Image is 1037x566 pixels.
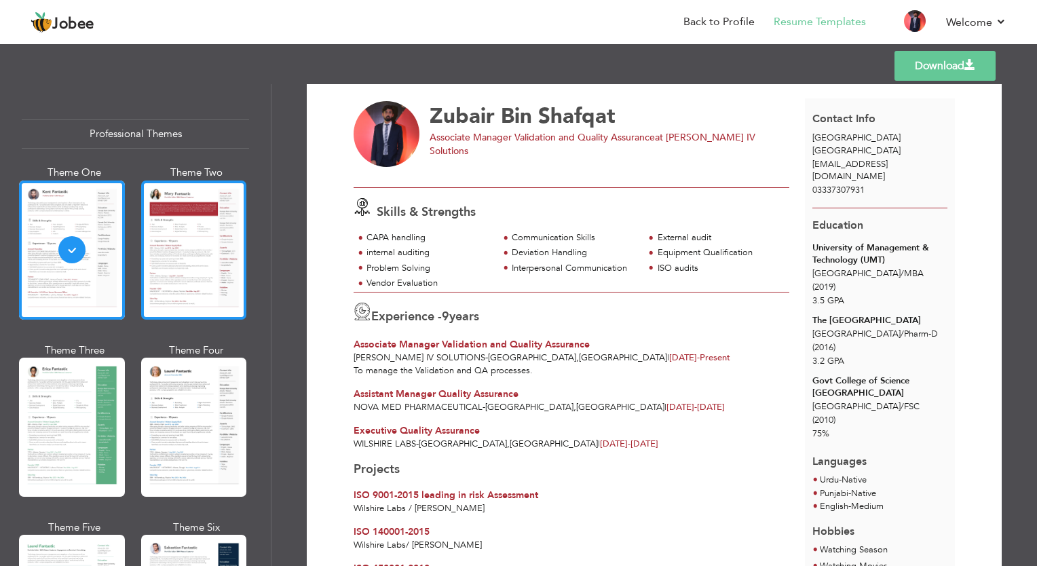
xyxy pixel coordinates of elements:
[812,184,865,196] span: 03337307931
[430,131,755,157] span: at [PERSON_NAME] IV Solutions
[820,474,867,487] li: Native
[354,539,482,551] span: Wilshire Labs/ [PERSON_NAME]
[683,14,755,30] a: Back to Profile
[901,267,904,280] span: /
[694,401,697,413] span: -
[812,328,938,340] span: [GEOGRAPHIC_DATA] Pharm-D
[820,474,839,486] span: Urdu
[22,119,249,149] div: Professional Themes
[366,246,491,259] div: internal auditing
[600,438,630,450] span: [DATE]
[576,352,579,364] span: ,
[812,218,863,233] span: Education
[512,231,636,244] div: Communication Skills
[697,352,700,364] span: -
[774,14,866,30] a: Resume Templates
[31,12,52,33] img: jobee.io
[430,102,495,130] span: Zubair
[820,500,884,514] li: Medium
[354,525,430,538] span: ISO 140001-2015
[812,524,854,539] span: Hobbies
[144,343,250,358] div: Theme Four
[812,444,867,470] span: Languages
[812,158,888,183] span: [EMAIL_ADDRESS][DOMAIN_NAME]
[354,424,480,437] span: Executive Quality Assurance
[52,17,94,32] span: Jobee
[512,262,636,275] div: Interpersonal Communication
[666,401,697,413] span: [DATE]
[430,131,655,144] span: Associate Manager Validation and Quality Assurance
[658,262,782,275] div: ISO audits
[416,438,419,450] span: -
[366,231,491,244] div: CAPA handling
[354,101,420,168] img: No image
[573,401,576,413] span: ,
[144,166,250,180] div: Theme Two
[488,352,576,364] span: [GEOGRAPHIC_DATA]
[812,375,947,400] div: Govt College of Science [GEOGRAPHIC_DATA]
[510,438,598,450] span: [GEOGRAPHIC_DATA]
[354,438,416,450] span: Wilshire Labs
[666,401,725,413] span: [DATE]
[820,544,888,556] span: Watching Season
[442,308,449,325] span: 9
[354,338,590,351] span: Associate Manager Validation and Quality Assurance
[22,521,128,535] div: Theme Five
[812,295,844,307] span: 3.5 GPA
[31,12,94,33] a: Jobee
[901,400,904,413] span: /
[366,262,491,275] div: Problem Solving
[820,500,848,512] span: English
[512,246,636,259] div: Deviation Handling
[839,474,842,486] span: -
[812,400,920,413] span: [GEOGRAPHIC_DATA] FSC
[377,204,476,221] span: Skills & Strengths
[354,388,518,400] span: Assistant Manager Quality Assurance
[419,438,507,450] span: [GEOGRAPHIC_DATA]
[658,231,782,244] div: External audit
[894,51,996,81] a: Download
[669,352,730,364] span: Present
[820,487,884,501] li: Native
[669,352,700,364] span: [DATE]
[812,145,901,157] span: [GEOGRAPHIC_DATA]
[812,111,875,126] span: Contact Info
[354,502,485,514] span: Wilshire Labs / [PERSON_NAME]
[22,343,128,358] div: Theme Three
[812,428,829,440] span: 75%
[354,461,400,478] span: Projects
[600,438,658,450] span: [DATE]
[507,438,510,450] span: ,
[812,414,835,426] span: (2010)
[667,352,669,364] span: |
[354,401,483,413] span: Nova Med Pharmaceutical
[904,10,926,32] img: Profile Img
[812,281,835,293] span: (2019)
[346,364,797,377] div: To manage the Validation and QA processes.
[371,308,442,325] span: Experience -
[501,102,616,130] span: Bin Shafqat
[598,438,600,450] span: |
[579,352,667,364] span: [GEOGRAPHIC_DATA]
[576,401,664,413] span: [GEOGRAPHIC_DATA]
[366,277,491,290] div: Vendor Evaluation
[812,267,924,280] span: [GEOGRAPHIC_DATA] MBA
[658,246,782,259] div: Equipment Qualification
[812,242,947,267] div: University of Management & Technology (UMT)
[485,352,488,364] span: -
[812,314,947,327] div: The [GEOGRAPHIC_DATA]
[946,14,1006,31] a: Welcome
[442,308,479,326] label: years
[22,166,128,180] div: Theme One
[485,401,573,413] span: [GEOGRAPHIC_DATA]
[901,328,904,340] span: /
[820,487,848,499] span: Punjabi
[812,341,835,354] span: (2016)
[144,521,250,535] div: Theme Six
[483,401,485,413] span: -
[628,438,630,450] span: -
[354,352,485,364] span: [PERSON_NAME] IV Solutions
[848,500,851,512] span: -
[848,487,851,499] span: -
[664,401,666,413] span: |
